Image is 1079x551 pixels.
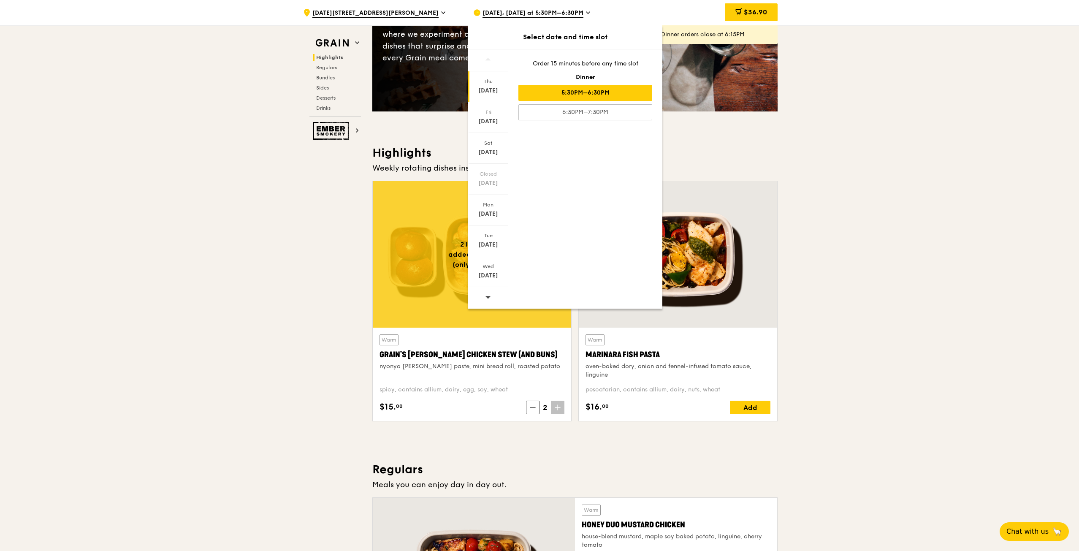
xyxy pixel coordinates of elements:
[396,403,403,410] span: 00
[586,401,602,413] span: $16.
[469,263,507,270] div: Wed
[313,122,352,140] img: Ember Smokery web logo
[586,349,770,361] div: Marinara Fish Pasta
[468,32,662,42] div: Select date and time slot
[469,117,507,126] div: [DATE]
[1006,527,1049,537] span: Chat with us
[380,401,396,413] span: $15.
[582,505,601,516] div: Warm
[316,54,343,60] span: Highlights
[586,362,770,379] div: oven-baked dory, onion and fennel-infused tomato sauce, linguine
[469,179,507,187] div: [DATE]
[380,334,399,345] div: Warm
[661,30,771,39] div: Dinner orders close at 6:15PM
[469,109,507,116] div: Fri
[469,140,507,147] div: Sat
[380,349,564,361] div: Grain's [PERSON_NAME] Chicken Stew (and buns)
[316,65,337,71] span: Regulars
[382,5,575,64] div: The Grain that loves to play. With ingredients. Flavours. Food. The kitchen is our happy place, w...
[469,210,507,218] div: [DATE]
[586,334,605,345] div: Warm
[469,241,507,249] div: [DATE]
[469,232,507,239] div: Tue
[313,35,352,51] img: Grain web logo
[380,385,564,394] div: spicy, contains allium, dairy, egg, soy, wheat
[518,60,652,68] div: Order 15 minutes before any time slot
[316,85,329,91] span: Sides
[316,105,331,111] span: Drinks
[518,85,652,101] div: 5:30PM–6:30PM
[483,9,583,18] span: [DATE], [DATE] at 5:30PM–6:30PM
[372,145,778,160] h3: Highlights
[372,462,778,477] h3: Regulars
[730,401,770,414] div: Add
[372,162,778,174] div: Weekly rotating dishes inspired by flavours from around the world.
[518,104,652,120] div: 6:30PM–7:30PM
[372,479,778,491] div: Meals you can enjoy day in day out.
[380,362,564,371] div: nyonya [PERSON_NAME] paste, mini bread roll, roasted potato
[582,519,770,531] div: Honey Duo Mustard Chicken
[1000,522,1069,541] button: Chat with us🦙
[312,9,439,18] span: [DATE][STREET_ADDRESS][PERSON_NAME]
[316,75,335,81] span: Bundles
[602,403,609,410] span: 00
[316,95,336,101] span: Desserts
[1052,527,1062,537] span: 🦙
[469,78,507,85] div: Thu
[469,87,507,95] div: [DATE]
[518,73,652,81] div: Dinner
[469,271,507,280] div: [DATE]
[469,201,507,208] div: Mon
[469,171,507,177] div: Closed
[744,8,767,16] span: $36.90
[582,532,770,549] div: house-blend mustard, maple soy baked potato, linguine, cherry tomato
[469,148,507,157] div: [DATE]
[539,402,551,413] span: 2
[586,385,770,394] div: pescatarian, contains allium, dairy, nuts, wheat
